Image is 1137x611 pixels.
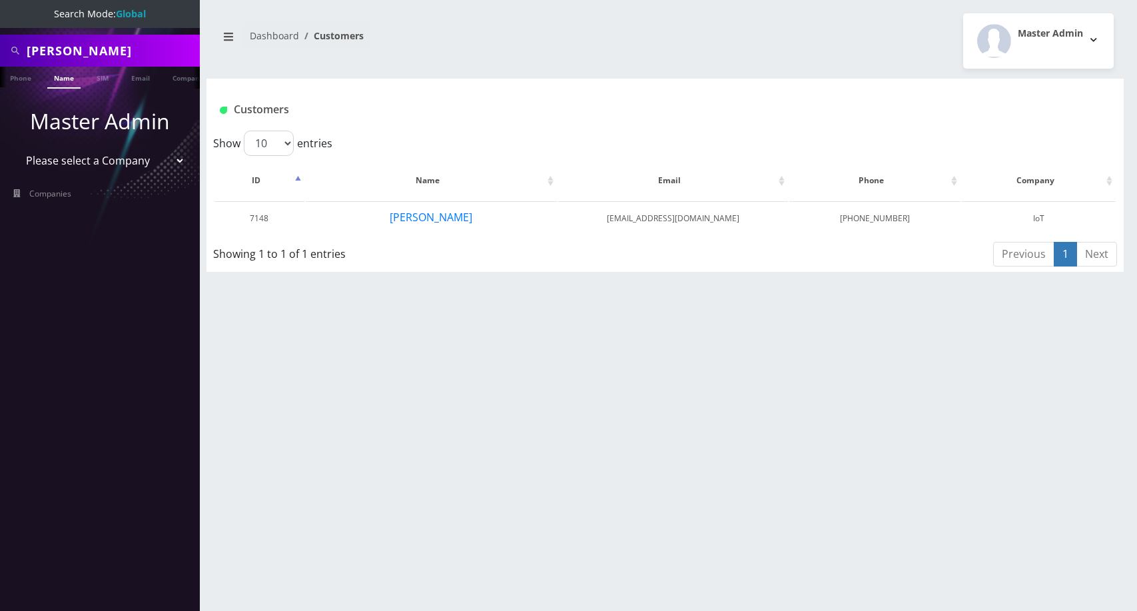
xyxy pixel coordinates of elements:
div: Showing 1 to 1 of 1 entries [213,241,579,262]
a: Next [1076,242,1117,267]
a: SIM [90,67,115,87]
label: Show entries [213,131,332,156]
button: Master Admin [963,13,1114,69]
strong: Global [116,7,146,20]
th: ID: activate to sort column descending [214,161,304,200]
a: Name [47,67,81,89]
span: Search Mode: [54,7,146,20]
a: 1 [1054,242,1077,267]
a: Phone [3,67,38,87]
th: Phone: activate to sort column ascending [789,161,960,200]
th: Email: activate to sort column ascending [558,161,788,200]
td: 7148 [214,201,304,235]
a: Email [125,67,157,87]
span: Companies [29,188,71,199]
th: Name: activate to sort column ascending [306,161,557,200]
select: Showentries [244,131,294,156]
a: Company [166,67,210,87]
td: [PHONE_NUMBER] [789,201,960,235]
nav: breadcrumb [216,22,655,60]
button: [PERSON_NAME] [389,209,473,226]
td: [EMAIL_ADDRESS][DOMAIN_NAME] [558,201,788,235]
input: Search All Companies [27,38,196,63]
a: Previous [993,242,1054,267]
h1: Customers [220,103,958,116]
th: Company: activate to sort column ascending [962,161,1116,200]
td: IoT [962,201,1116,235]
li: Customers [299,29,364,43]
h2: Master Admin [1018,28,1083,39]
a: Dashboard [250,29,299,42]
